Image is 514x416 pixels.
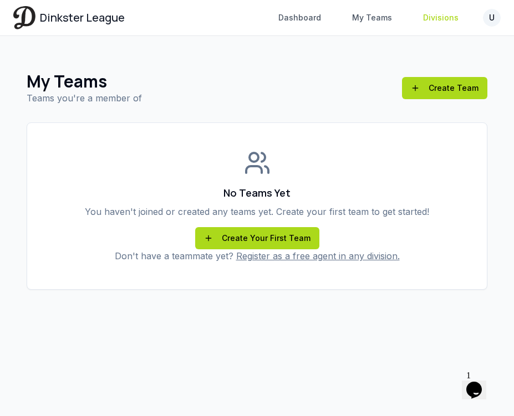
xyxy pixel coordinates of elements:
h1: My Teams [27,71,142,91]
button: U [483,9,501,27]
a: Create Team [402,77,487,99]
span: Dinkster League [40,10,125,25]
p: You haven't joined or created any teams yet. Create your first team to get started! [85,205,429,218]
a: Dinkster League [13,6,125,29]
h3: No Teams Yet [223,185,291,201]
p: Don't have a teammate yet? [115,249,400,263]
iframe: chat widget [462,366,497,399]
a: Dashboard [272,8,328,28]
p: Teams you're a member of [27,91,142,105]
img: Dinkster [13,6,35,29]
a: Divisions [416,8,465,28]
a: My Teams [345,8,399,28]
a: Register as a free agent in any division. [236,250,400,261]
a: Create Your First Team [195,227,319,249]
